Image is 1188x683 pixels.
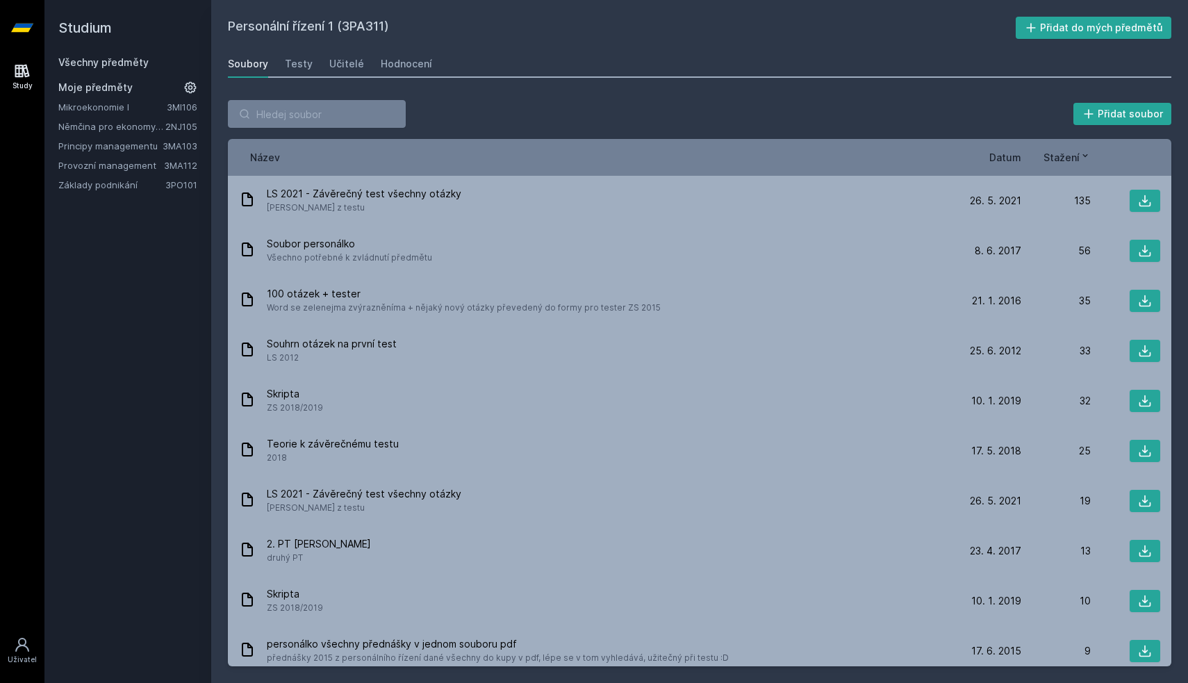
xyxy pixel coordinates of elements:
span: 26. 5. 2021 [970,494,1021,508]
a: Učitelé [329,50,364,78]
span: 2. PT [PERSON_NAME] [267,537,371,551]
span: 100 otázek + tester [267,287,661,301]
div: 135 [1021,194,1091,208]
span: 25. 6. 2012 [970,344,1021,358]
a: 3PO101 [165,179,197,190]
span: ZS 2018/2019 [267,401,323,415]
span: 10. 1. 2019 [971,394,1021,408]
button: Stažení [1043,150,1091,165]
a: Základy podnikání [58,178,165,192]
span: [PERSON_NAME] z testu [267,501,461,515]
span: LS 2012 [267,351,397,365]
button: Název [250,150,280,165]
a: Uživatel [3,629,42,672]
a: Testy [285,50,313,78]
span: 10. 1. 2019 [971,594,1021,608]
span: 2018 [267,451,399,465]
div: 10 [1021,594,1091,608]
button: Přidat do mých předmětů [1016,17,1172,39]
span: 26. 5. 2021 [970,194,1021,208]
div: Uživatel [8,655,37,665]
span: LS 2021 - Závěrečný test všechny otázky [267,187,461,201]
button: Datum [989,150,1021,165]
h2: Personální řízení 1 (3PA311) [228,17,1016,39]
a: 3MI106 [167,101,197,113]
a: Soubory [228,50,268,78]
span: Souhrn otázek na první test [267,337,397,351]
span: personálko všechny přednášky v jednom souboru pdf [267,637,729,651]
div: Soubory [228,57,268,71]
a: 3MA103 [163,140,197,151]
div: 9 [1021,644,1091,658]
div: 56 [1021,244,1091,258]
a: Study [3,56,42,98]
div: 25 [1021,444,1091,458]
div: 19 [1021,494,1091,508]
a: Němčina pro ekonomy - středně pokročilá úroveň 1 (A2/B1) [58,120,165,133]
span: Word se zelenejma zvýrazněníma + nějaký nový otázky převedený do formy pro tester ZS 2015 [267,301,661,315]
span: LS 2021 - Závěrečný test všechny otázky [267,487,461,501]
span: 17. 5. 2018 [971,444,1021,458]
a: Provozní management [58,158,164,172]
div: 13 [1021,544,1091,558]
span: Skripta [267,387,323,401]
span: 21. 1. 2016 [972,294,1021,308]
button: Přidat soubor [1073,103,1172,125]
a: Mikroekonomie I [58,100,167,114]
span: 8. 6. 2017 [975,244,1021,258]
span: 17. 6. 2015 [971,644,1021,658]
span: Všechno potřebné k zvládnutí předmětu [267,251,432,265]
span: přednášky 2015 z personálního řízení dané všechny do kupy v pdf, lépe se v tom vyhledává, užitečn... [267,651,729,665]
span: 23. 4. 2017 [970,544,1021,558]
a: Hodnocení [381,50,432,78]
span: ZS 2018/2019 [267,601,323,615]
a: 2NJ105 [165,121,197,132]
span: Skripta [267,587,323,601]
a: 3MA112 [164,160,197,171]
span: druhý PT [267,551,371,565]
span: Soubor personálko [267,237,432,251]
div: Study [13,81,33,91]
span: Stažení [1043,150,1080,165]
span: Teorie k závěrečnému testu [267,437,399,451]
div: Hodnocení [381,57,432,71]
span: [PERSON_NAME] z testu [267,201,461,215]
a: Všechny předměty [58,56,149,68]
div: 32 [1021,394,1091,408]
a: Principy managementu [58,139,163,153]
input: Hledej soubor [228,100,406,128]
div: 33 [1021,344,1091,358]
div: Učitelé [329,57,364,71]
div: 35 [1021,294,1091,308]
span: Moje předměty [58,81,133,94]
div: Testy [285,57,313,71]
